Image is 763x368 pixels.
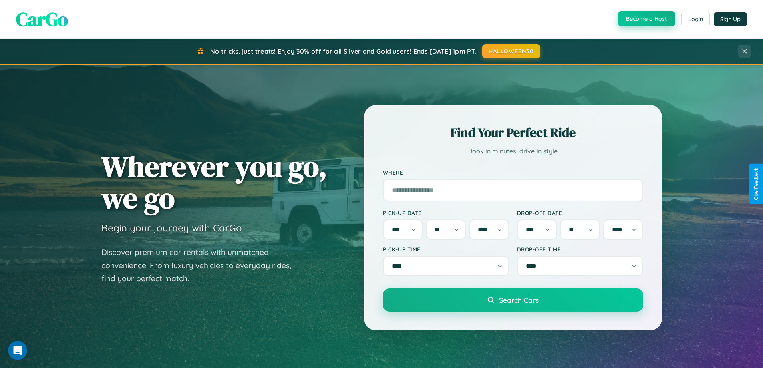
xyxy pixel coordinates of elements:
button: Search Cars [383,288,643,312]
label: Drop-off Date [517,209,643,216]
span: Search Cars [499,296,539,304]
button: HALLOWEEN30 [482,44,540,58]
div: Give Feedback [753,168,759,200]
label: Pick-up Time [383,246,509,253]
p: Discover premium car rentals with unmatched convenience. From luxury vehicles to everyday rides, ... [101,246,302,285]
h1: Wherever you go, we go [101,151,327,214]
h3: Begin your journey with CarGo [101,222,242,234]
button: Become a Host [618,11,675,26]
h2: Find Your Perfect Ride [383,124,643,141]
button: Login [681,12,710,26]
span: No tricks, just treats! Enjoy 30% off for all Silver and Gold users! Ends [DATE] 1pm PT. [210,47,476,55]
label: Drop-off Time [517,246,643,253]
span: CarGo [16,6,68,32]
label: Pick-up Date [383,209,509,216]
button: Sign Up [714,12,747,26]
p: Book in minutes, drive in style [383,145,643,157]
label: Where [383,169,643,176]
iframe: Intercom live chat [8,341,27,360]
